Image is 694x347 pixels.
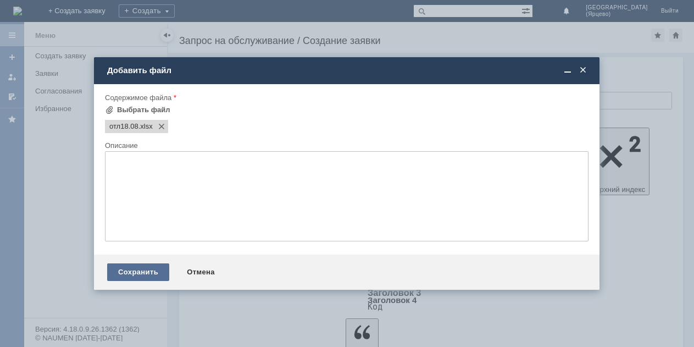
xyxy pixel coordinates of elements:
div: Выбрать файл [117,106,170,114]
span: Закрыть [578,65,588,75]
span: Свернуть (Ctrl + M) [562,65,573,75]
div: Описание [105,142,586,149]
div: Содержимое файла [105,94,586,101]
div: Добавить файл [107,65,588,75]
span: отл18.08.xlsx [138,122,153,131]
span: отл18.08.xlsx [109,122,138,131]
